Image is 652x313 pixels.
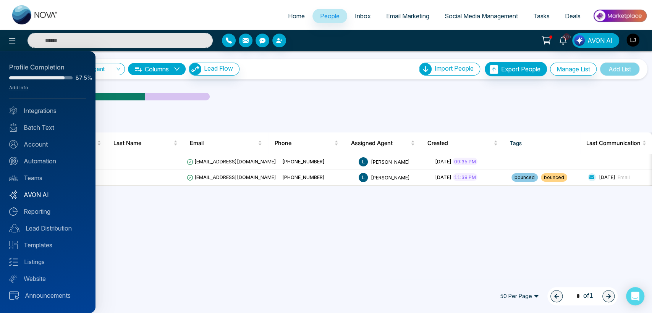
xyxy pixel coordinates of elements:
img: Automation.svg [9,157,18,165]
a: Templates [9,240,86,250]
div: Open Intercom Messenger [626,287,644,305]
img: Website.svg [9,274,18,283]
a: Automation [9,156,86,166]
a: Batch Text [9,123,86,132]
img: Account.svg [9,140,18,148]
img: announcements.svg [9,291,19,300]
a: Listings [9,257,86,266]
img: Listings.svg [9,258,18,266]
a: Account [9,140,86,149]
a: AVON AI [9,190,86,199]
a: Add Info [9,85,28,90]
a: Lead Distribution [9,224,86,233]
img: team.svg [9,174,18,182]
a: Website [9,274,86,283]
a: Teams [9,173,86,182]
div: Profile Completion [9,63,86,73]
img: Lead-dist.svg [9,224,19,232]
img: Reporting.svg [9,207,18,216]
span: 87.5% [76,75,86,81]
img: Integrated.svg [9,106,18,115]
img: Avon-AI.svg [9,190,18,199]
a: Announcements [9,291,86,300]
img: Templates.svg [9,241,18,249]
a: Integrations [9,106,86,115]
img: batch_text_white.png [9,123,18,132]
a: Reporting [9,207,86,216]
